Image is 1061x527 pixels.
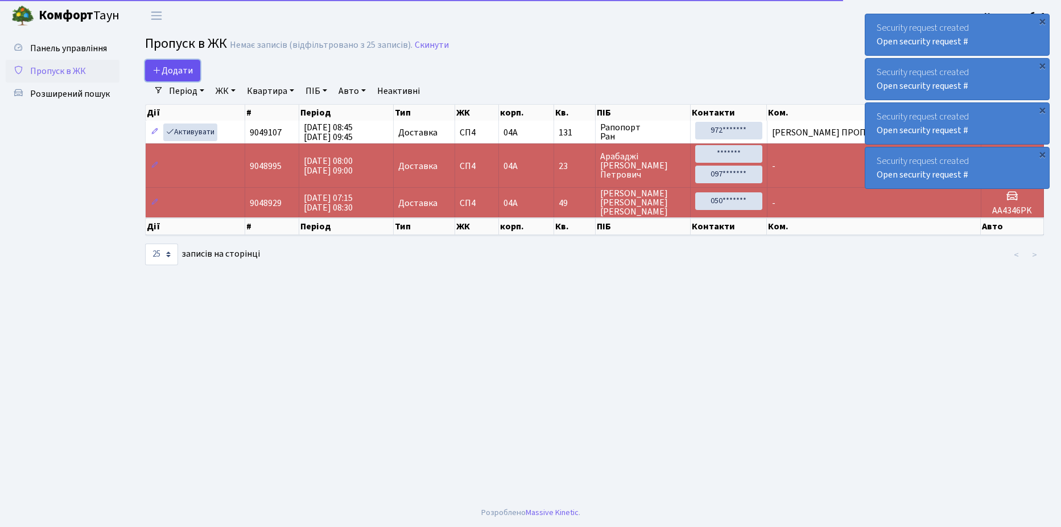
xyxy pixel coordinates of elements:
[39,6,93,24] b: Комфорт
[691,105,767,121] th: Контакти
[460,128,494,137] span: СП4
[242,81,299,101] a: Квартира
[596,105,691,121] th: ПІБ
[146,105,245,121] th: Дії
[503,126,518,139] span: 04А
[39,6,119,26] span: Таун
[145,244,260,265] label: записів на сторінці
[299,218,394,235] th: Період
[499,218,554,235] th: корп.
[1037,149,1048,160] div: ×
[772,197,775,209] span: -
[6,37,119,60] a: Панель управління
[304,192,353,214] span: [DATE] 07:15 [DATE] 08:30
[877,80,968,92] a: Open security request #
[596,218,691,235] th: ПІБ
[211,81,240,101] a: ЖК
[600,189,686,216] span: [PERSON_NAME] [PERSON_NAME] [PERSON_NAME]
[245,218,299,235] th: #
[984,9,1047,23] a: Консьєрж б. 4.
[455,105,499,121] th: ЖК
[304,155,353,177] span: [DATE] 08:00 [DATE] 09:00
[865,147,1049,188] div: Security request created
[772,126,899,139] span: [PERSON_NAME] ПРОПУСТИТИ
[772,160,775,172] span: -
[865,14,1049,55] div: Security request created
[145,34,227,53] span: Пропуск в ЖК
[30,88,110,100] span: Розширений пошук
[865,103,1049,144] div: Security request created
[455,218,499,235] th: ЖК
[877,124,968,137] a: Open security request #
[1037,60,1048,71] div: ×
[145,244,178,265] select: записів на сторінці
[600,152,686,179] span: Арабаджі [PERSON_NAME] Петрович
[1037,15,1048,27] div: ×
[398,162,437,171] span: Доставка
[250,126,282,139] span: 9049107
[691,218,767,235] th: Контакти
[230,40,412,51] div: Немає записів (відфільтровано з 25 записів).
[460,199,494,208] span: СП4
[152,64,193,77] span: Додати
[163,123,217,141] a: Активувати
[146,218,245,235] th: Дії
[481,507,580,519] div: Розроблено .
[767,218,981,235] th: Ком.
[984,10,1047,22] b: Консьєрж б. 4.
[526,507,579,518] a: Massive Kinetic
[503,160,518,172] span: 04А
[30,42,107,55] span: Панель управління
[559,128,591,137] span: 131
[877,35,968,48] a: Open security request #
[334,81,370,101] a: Авто
[142,6,171,25] button: Переключити навігацію
[250,160,282,172] span: 9048995
[554,105,596,121] th: Кв.
[981,218,1044,235] th: Авто
[503,197,518,209] span: 04А
[877,168,968,181] a: Open security request #
[559,162,591,171] span: 23
[245,105,299,121] th: #
[767,105,981,121] th: Ком.
[415,40,449,51] a: Скинути
[11,5,34,27] img: logo.png
[30,65,86,77] span: Пропуск в ЖК
[1037,104,1048,116] div: ×
[499,105,554,121] th: корп.
[304,121,353,143] span: [DATE] 08:45 [DATE] 09:45
[554,218,596,235] th: Кв.
[559,199,591,208] span: 49
[299,105,394,121] th: Період
[394,218,455,235] th: Тип
[394,105,455,121] th: Тип
[6,60,119,83] a: Пропуск в ЖК
[164,81,209,101] a: Період
[600,123,686,141] span: Рапопорт Ран
[373,81,424,101] a: Неактивні
[301,81,332,101] a: ПІБ
[6,83,119,105] a: Розширений пошук
[460,162,494,171] span: СП4
[986,205,1039,216] h5: AA4346PK
[398,128,437,137] span: Доставка
[145,60,200,81] a: Додати
[398,199,437,208] span: Доставка
[865,59,1049,100] div: Security request created
[250,197,282,209] span: 9048929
